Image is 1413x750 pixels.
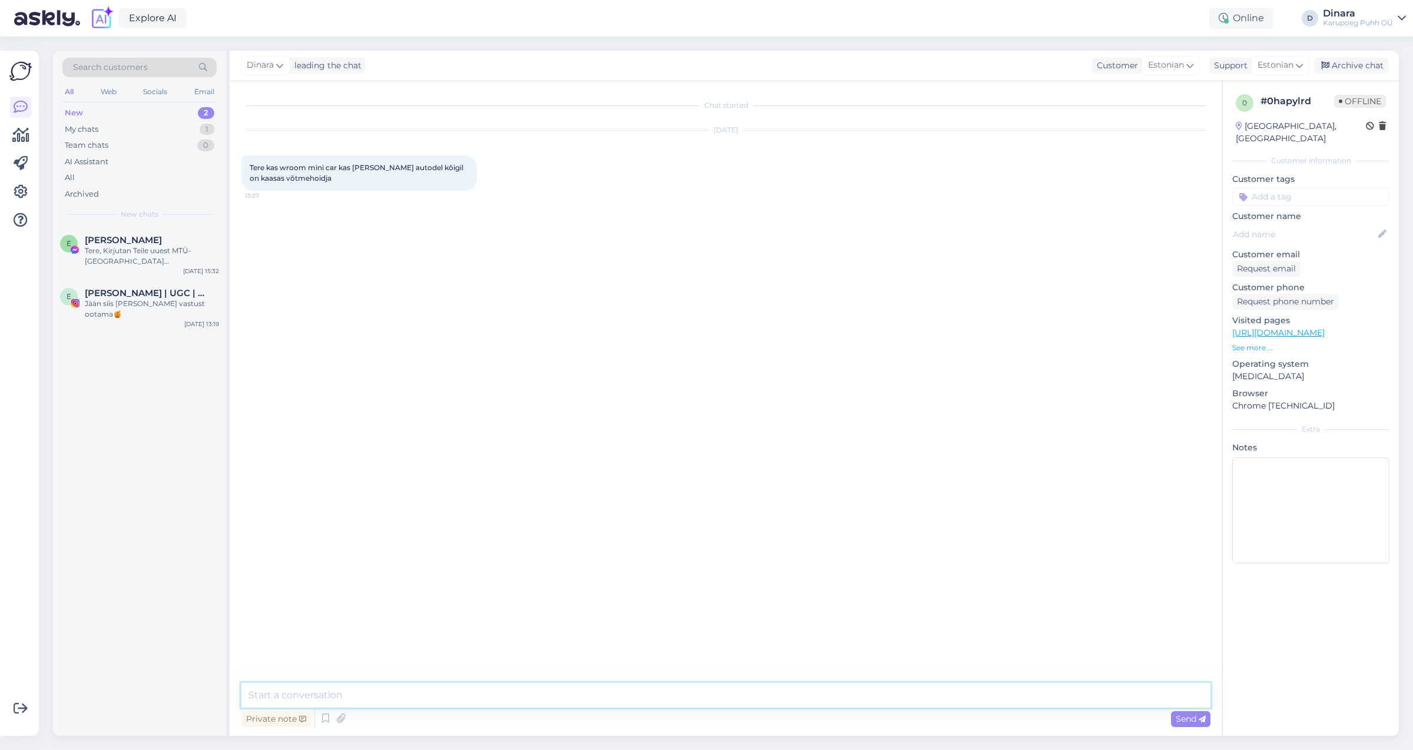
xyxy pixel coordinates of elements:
span: Estonian [1258,59,1293,72]
a: [URL][DOMAIN_NAME] [1232,327,1325,338]
div: Socials [141,84,170,99]
p: Operating system [1232,358,1389,370]
div: [DATE] [241,125,1210,135]
div: Request phone number [1232,294,1339,310]
span: E [67,239,71,248]
span: New chats [121,209,158,220]
img: Askly Logo [9,60,32,82]
div: My chats [65,124,98,135]
div: Tere, Kirjutan Teile uuest MTÜ-[GEOGRAPHIC_DATA][PERSON_NAME]. Nimelt korraldame juba aastaid hea... [85,245,219,267]
p: Chrome [TECHNICAL_ID] [1232,400,1389,412]
p: [MEDICAL_DATA] [1232,370,1389,383]
div: Private note [241,711,311,727]
div: Chat started [241,100,1210,111]
div: Archived [65,188,99,200]
div: Request email [1232,261,1301,277]
p: Customer name [1232,210,1389,223]
p: Visited pages [1232,314,1389,327]
div: Team chats [65,140,108,151]
div: Online [1209,8,1273,29]
span: Dinara [247,59,274,72]
div: Extra [1232,424,1389,434]
p: Customer email [1232,248,1389,261]
input: Add a tag [1232,188,1389,205]
div: # 0hapylrd [1261,94,1334,108]
span: 13:27 [245,191,289,200]
div: 0 [197,140,214,151]
div: 1 [200,124,214,135]
div: [DATE] 15:32 [183,267,219,276]
p: Notes [1232,442,1389,454]
span: Search customers [73,61,148,74]
span: Emili Jürgen [85,235,162,245]
div: Support [1209,59,1248,72]
p: Customer phone [1232,281,1389,294]
p: Browser [1232,387,1389,400]
div: Karupoeg Puhh OÜ [1323,18,1393,28]
div: Web [98,84,119,99]
div: Customer [1092,59,1138,72]
div: New [65,107,83,119]
div: All [62,84,76,99]
img: explore-ai [89,6,114,31]
p: Customer tags [1232,173,1389,185]
div: 2 [198,107,214,119]
span: 0 [1242,98,1247,107]
div: Jään siis [PERSON_NAME] vastust ootama🍯 [85,298,219,320]
div: D [1302,10,1318,26]
a: DinaraKarupoeg Puhh OÜ [1323,9,1406,28]
span: Estonian [1148,59,1184,72]
span: Offline [1334,95,1386,108]
div: AI Assistant [65,156,108,168]
p: See more ... [1232,343,1389,353]
span: EMMA-LYS KIRSIPUU | UGC | FOTOGRAAF [85,288,207,298]
div: Customer information [1232,155,1389,166]
span: E [67,292,71,301]
div: All [65,172,75,184]
div: Dinara [1323,9,1393,18]
div: [GEOGRAPHIC_DATA], [GEOGRAPHIC_DATA] [1236,120,1366,145]
span: Send [1176,714,1206,724]
div: Archive chat [1314,58,1388,74]
div: Email [192,84,217,99]
input: Add name [1233,228,1376,241]
span: Tere kas wroom mini car kas [PERSON_NAME] autodel kõigil on kaasas võtmehoidja [250,163,465,182]
div: leading the chat [290,59,361,72]
a: Explore AI [119,8,187,28]
div: [DATE] 13:19 [184,320,219,328]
